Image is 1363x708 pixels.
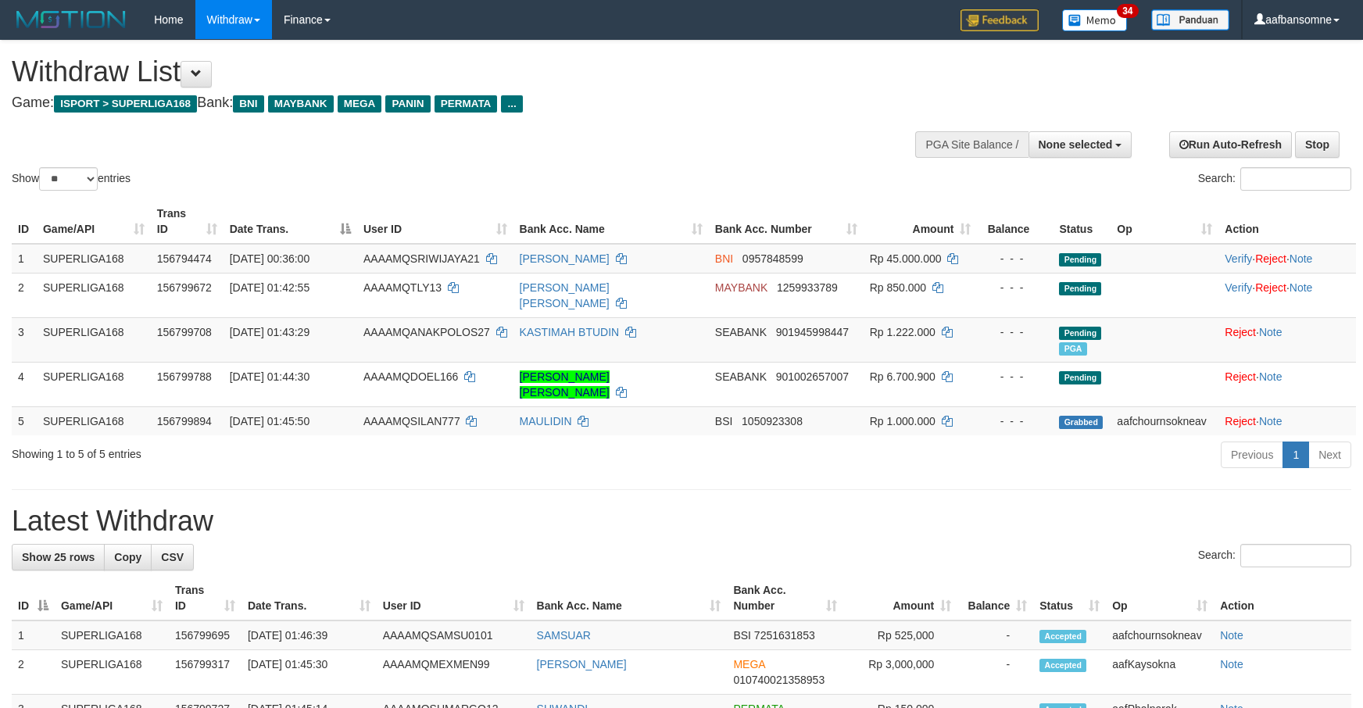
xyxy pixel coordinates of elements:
th: User ID: activate to sort column ascending [357,199,513,244]
td: - [957,620,1033,650]
span: AAAAMQTLY13 [363,281,442,294]
span: AAAAMQANAKPOLOS27 [363,326,490,338]
td: AAAAMQMEXMEN99 [377,650,531,695]
div: - - - [983,251,1046,266]
div: - - - [983,413,1046,429]
div: - - - [983,280,1046,295]
label: Show entries [12,167,131,191]
td: AAAAMQSAMSU0101 [377,620,531,650]
a: Note [1259,326,1283,338]
th: Status: activate to sort column ascending [1033,576,1106,620]
span: Pending [1059,327,1101,340]
a: MAULIDIN [520,415,572,427]
span: MAYBANK [715,281,767,294]
span: MEGA [733,658,764,670]
td: 156799317 [169,650,241,695]
th: Amount: activate to sort column ascending [864,199,978,244]
span: None selected [1039,138,1113,151]
th: Bank Acc. Name: activate to sort column ascending [513,199,709,244]
span: [DATE] 01:44:30 [230,370,309,383]
td: SUPERLIGA168 [37,317,151,362]
span: BNI [715,252,733,265]
span: 156799672 [157,281,212,294]
th: ID: activate to sort column descending [12,576,55,620]
span: BSI [733,629,751,642]
td: 1 [12,620,55,650]
td: SUPERLIGA168 [37,406,151,435]
span: ISPORT > SUPERLIGA168 [54,95,197,113]
span: MEGA [338,95,382,113]
span: PERMATA [435,95,498,113]
td: SUPERLIGA168 [37,273,151,317]
span: 156794474 [157,252,212,265]
td: 2 [12,650,55,695]
th: Game/API: activate to sort column ascending [55,576,169,620]
td: aafKaysokna [1106,650,1214,695]
a: Note [1220,658,1243,670]
th: Balance: activate to sort column ascending [957,576,1033,620]
td: 3 [12,317,37,362]
td: SUPERLIGA168 [37,362,151,406]
span: BNI [233,95,263,113]
span: CSV [161,551,184,563]
span: BSI [715,415,733,427]
th: Amount: activate to sort column ascending [843,576,957,620]
span: Copy 1259933789 to clipboard [777,281,838,294]
td: SUPERLIGA168 [55,650,169,695]
a: Reject [1225,326,1256,338]
img: Feedback.jpg [961,9,1039,31]
span: Pending [1059,282,1101,295]
th: Trans ID: activate to sort column ascending [169,576,241,620]
td: · · [1218,244,1356,274]
a: KASTIMAH BTUDIN [520,326,620,338]
img: Button%20Memo.svg [1062,9,1128,31]
th: Date Trans.: activate to sort column descending [224,199,357,244]
button: None selected [1029,131,1132,158]
td: 5 [12,406,37,435]
td: · [1218,362,1356,406]
select: Showentries [39,167,98,191]
span: Accepted [1039,659,1086,672]
a: Verify [1225,252,1252,265]
a: Reject [1225,415,1256,427]
div: PGA Site Balance / [915,131,1028,158]
a: Note [1290,281,1313,294]
span: 34 [1117,4,1138,18]
input: Search: [1240,167,1351,191]
a: 1 [1283,442,1309,468]
span: Copy 7251631853 to clipboard [754,629,815,642]
a: Copy [104,544,152,570]
label: Search: [1198,544,1351,567]
span: [DATE] 00:36:00 [230,252,309,265]
span: 156799708 [157,326,212,338]
span: SEABANK [715,326,767,338]
td: · · [1218,273,1356,317]
a: [PERSON_NAME] [PERSON_NAME] [520,281,610,309]
span: MAYBANK [268,95,334,113]
label: Search: [1198,167,1351,191]
a: Show 25 rows [12,544,105,570]
td: · [1218,406,1356,435]
span: ... [501,95,522,113]
td: · [1218,317,1356,362]
th: User ID: activate to sort column ascending [377,576,531,620]
a: SAMSUAR [537,629,591,642]
a: [PERSON_NAME] [520,252,610,265]
span: Rp 850.000 [870,281,926,294]
span: [DATE] 01:43:29 [230,326,309,338]
td: SUPERLIGA168 [55,620,169,650]
span: SEABANK [715,370,767,383]
span: Copy 0957848599 to clipboard [742,252,803,265]
span: 156799788 [157,370,212,383]
span: Show 25 rows [22,551,95,563]
h4: Game: Bank: [12,95,893,111]
span: Rp 1.222.000 [870,326,935,338]
a: [PERSON_NAME] [PERSON_NAME] [520,370,610,399]
td: [DATE] 01:46:39 [241,620,377,650]
div: - - - [983,369,1046,384]
span: Rp 45.000.000 [870,252,942,265]
span: Rp 6.700.900 [870,370,935,383]
th: Op: activate to sort column ascending [1111,199,1218,244]
a: Next [1308,442,1351,468]
img: panduan.png [1151,9,1229,30]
